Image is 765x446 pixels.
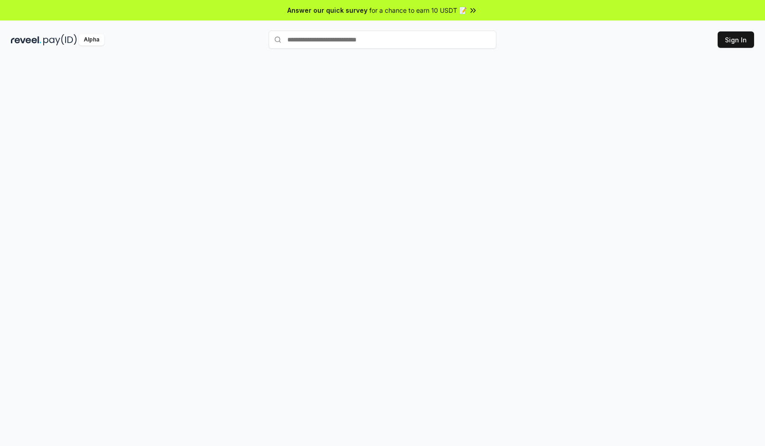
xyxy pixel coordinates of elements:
[11,34,41,46] img: reveel_dark
[369,5,467,15] span: for a chance to earn 10 USDT 📝
[287,5,367,15] span: Answer our quick survey
[43,34,77,46] img: pay_id
[718,31,754,48] button: Sign In
[79,34,104,46] div: Alpha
